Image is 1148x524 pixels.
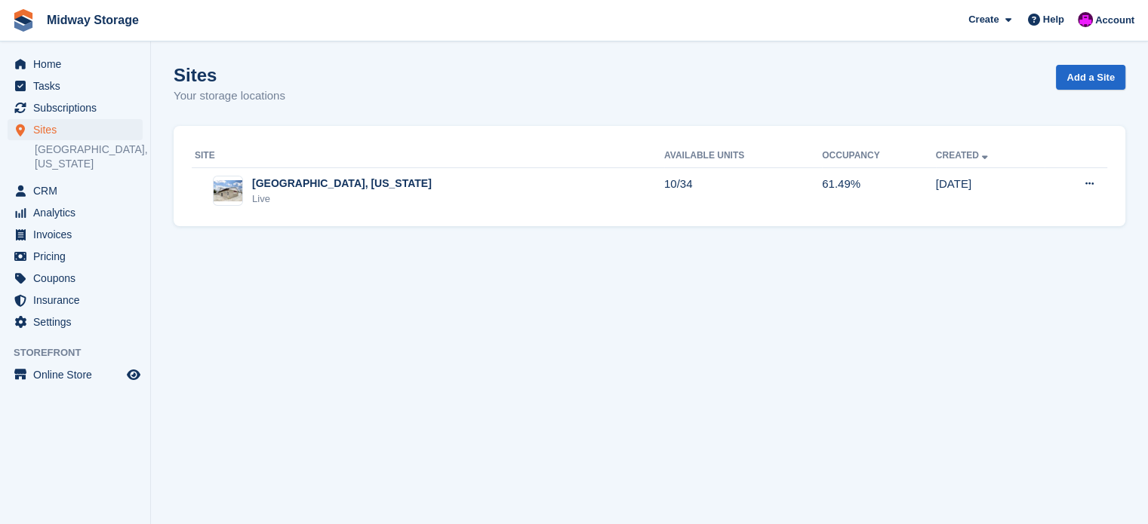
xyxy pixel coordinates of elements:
[8,224,143,245] a: menu
[33,268,124,289] span: Coupons
[33,290,124,311] span: Insurance
[8,180,143,201] a: menu
[1056,65,1125,90] a: Add a Site
[33,364,124,385] span: Online Store
[1095,13,1134,28] span: Account
[14,345,150,360] span: Storefront
[252,192,432,207] div: Live
[192,144,664,168] th: Site
[33,311,124,332] span: Settings
[1043,12,1064,27] span: Help
[8,75,143,97] a: menu
[936,150,991,161] a: Created
[664,167,822,214] td: 10/34
[33,224,124,245] span: Invoices
[8,54,143,75] a: menu
[8,97,143,118] a: menu
[8,119,143,140] a: menu
[33,54,124,75] span: Home
[822,167,936,214] td: 61.49%
[8,311,143,332] a: menu
[8,268,143,289] a: menu
[35,142,143,171] a: [GEOGRAPHIC_DATA], [US_STATE]
[252,176,432,192] div: [GEOGRAPHIC_DATA], [US_STATE]
[8,290,143,311] a: menu
[936,167,1045,214] td: [DATE]
[33,75,124,97] span: Tasks
[8,246,143,267] a: menu
[12,9,35,32] img: stora-icon-8386f47178a22dfd0bd8f6a31ec36ba5ce8667c1dd55bd0f319d3a0aa187defe.svg
[41,8,145,32] a: Midway Storage
[8,202,143,223] a: menu
[822,144,936,168] th: Occupancy
[8,364,143,385] a: menu
[664,144,822,168] th: Available Units
[125,366,143,384] a: Preview store
[33,246,124,267] span: Pricing
[1078,12,1093,27] img: Gordie Sorensen
[968,12,999,27] span: Create
[33,202,124,223] span: Analytics
[33,97,124,118] span: Subscriptions
[33,180,124,201] span: CRM
[33,119,124,140] span: Sites
[174,87,285,105] p: Your storage locations
[214,180,242,202] img: Image of Cedar Falls, Iowa site
[174,65,285,85] h1: Sites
